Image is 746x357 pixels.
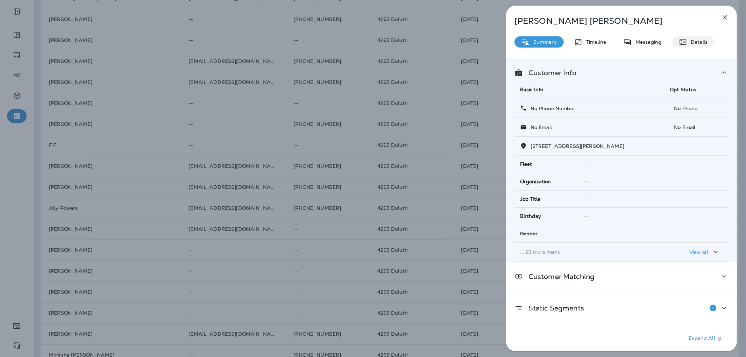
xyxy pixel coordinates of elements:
[687,39,708,45] p: Details
[632,39,661,45] p: Messaging
[523,305,584,311] p: Static Segments
[584,178,589,185] span: --
[531,143,624,149] span: [STREET_ADDRESS][PERSON_NAME]
[584,196,589,202] span: --
[686,333,726,345] button: Expand All
[584,213,589,220] span: --
[706,301,720,315] button: Add to Static Segment
[583,39,606,45] p: Timeline
[520,161,532,167] span: Fleet
[520,213,541,219] span: Birthday
[523,274,595,279] p: Customer Matching
[520,249,659,255] p: ... 23 more items
[530,39,557,45] p: Summary
[514,16,705,26] p: [PERSON_NAME] [PERSON_NAME]
[670,86,696,93] span: Opt Status
[523,70,577,76] p: Customer Info
[527,124,552,130] p: No Email
[584,161,589,167] span: --
[670,124,723,130] p: No Email
[520,179,551,185] span: Organization
[520,196,540,202] span: Job Title
[687,245,723,258] button: View all
[584,231,589,237] span: --
[520,231,538,237] span: Gender
[670,106,723,111] p: No Phone
[689,335,724,343] p: Expand All
[689,249,708,255] p: View all
[527,106,575,111] p: No Phone Number
[520,86,543,93] span: Basic Info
